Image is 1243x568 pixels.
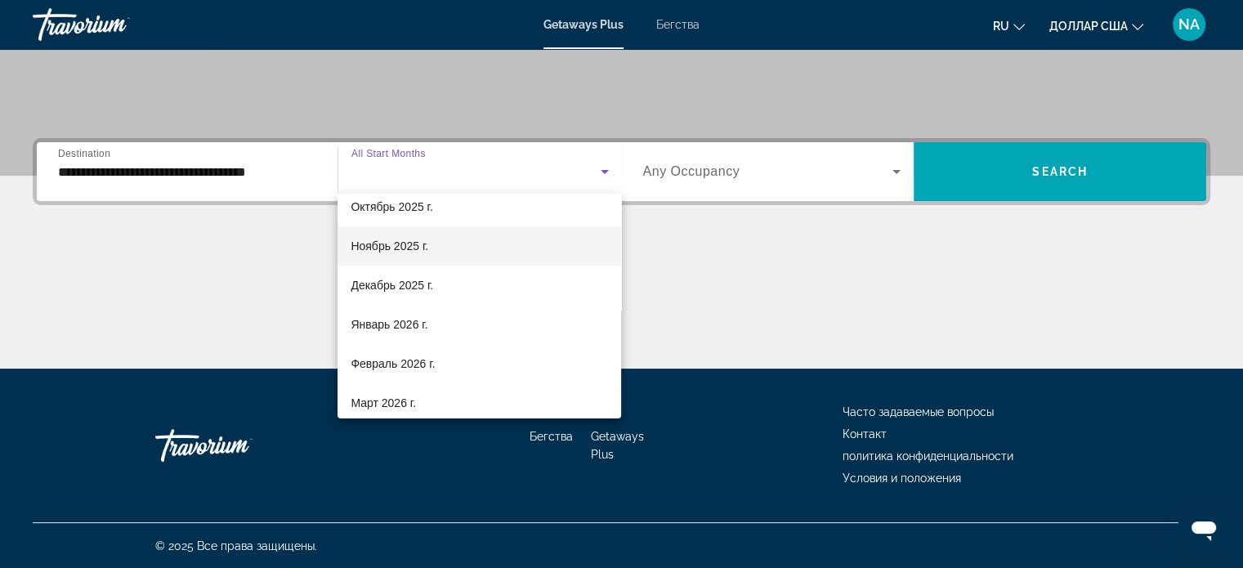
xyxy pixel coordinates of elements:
font: Ноябрь 2025 г. [351,239,428,253]
font: Март 2026 г. [351,396,416,409]
iframe: Кнопка для запуска окна сообщений [1178,503,1230,555]
font: Февраль 2026 г. [351,357,435,370]
font: Декабрь 2025 г. [351,279,433,292]
font: Январь 2026 г. [351,318,427,331]
font: Октябрь 2025 г. [351,200,432,213]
